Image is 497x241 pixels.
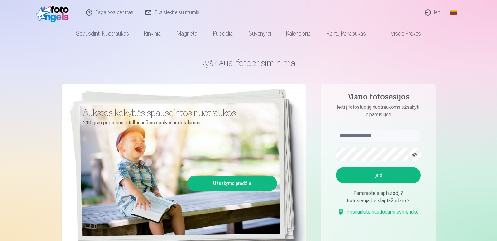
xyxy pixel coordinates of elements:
[330,92,427,104] h4: Mano fotosesijos
[373,25,428,42] a: Visos prekės
[83,118,272,127] p: 210 gsm popierius, stulbinančios spalvos ir detalumas
[83,107,272,118] h3: Aukštos kokybės spausdintos nuotraukos
[241,25,279,42] a: Suvenyrai
[336,197,421,205] div: Fotosesija be slaptažodžio ?
[336,190,421,197] div: Pamiršote slaptažodį ?
[62,57,436,69] h1: Ryškiausi fotoprisiminimai
[136,25,169,42] a: Rinkiniai
[69,25,136,42] a: Spausdinti nuotraukas
[319,25,373,42] a: Raktų pakabukas
[206,25,241,42] a: Puodeliai
[188,176,276,190] a: Užsakymo pradžia
[336,167,421,183] button: Įeiti
[338,208,419,216] a: Prisijunkite naudodami asmenukę
[169,25,206,42] a: Magnetai
[36,2,72,22] img: /fa2
[330,104,427,118] p: Įeiti į fotostudiją nuotraukoms užsakyti ir parsisiųsti
[279,25,319,42] a: Kalendoriai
